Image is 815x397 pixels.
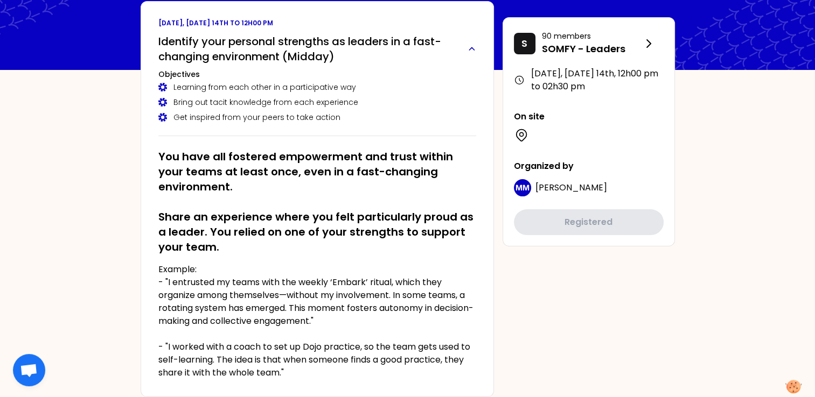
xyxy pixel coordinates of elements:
[158,69,476,80] h3: Objectives
[514,160,664,173] p: Organized by
[514,110,664,123] p: On site
[521,36,527,51] p: S
[13,354,45,386] div: Ouvrir le chat
[158,97,476,108] div: Bring out tacit knowledge from each experience
[535,181,607,194] span: [PERSON_NAME]
[158,82,476,93] div: Learning from each other in a participative way
[542,41,642,56] p: SOMFY - Leaders
[514,209,664,235] button: Registered
[158,34,476,64] button: Identify your personal strengths as leaders in a fast-changing environment (Midday)
[514,67,664,93] div: [DATE], [DATE] 14th , 12h00 pm to 02h30 pm
[516,182,530,193] p: MM
[158,34,459,64] h2: Identify your personal strengths as leaders in a fast-changing environment (Midday)
[158,112,476,123] div: Get inspired from your peers to take action
[158,149,476,254] h2: You have all fostered empowerment and trust within your teams at least once, even in a fast-chang...
[158,263,476,379] p: Example: - "I entrusted my teams with the weekly ‘Embark’ ritual, which they organize among thems...
[542,31,642,41] p: 90 members
[158,19,476,27] p: [DATE], [DATE] 14th to 12h00 pm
